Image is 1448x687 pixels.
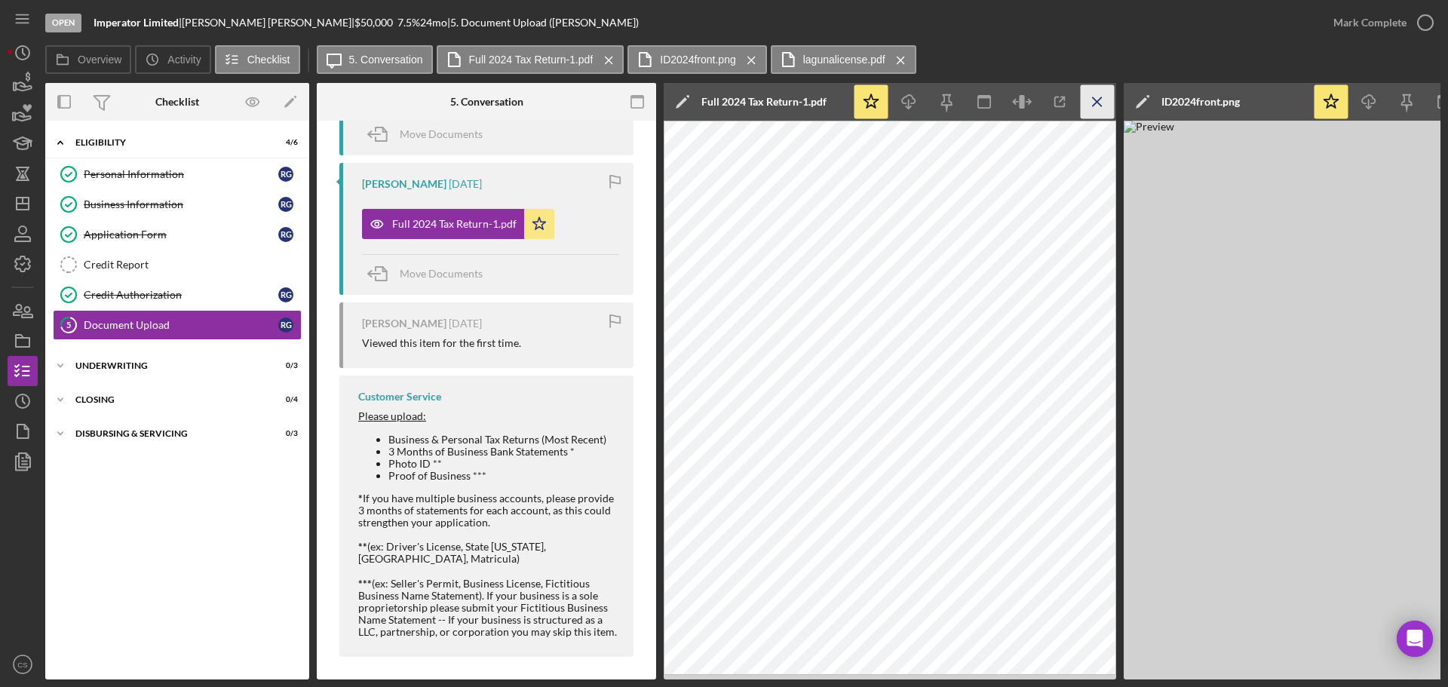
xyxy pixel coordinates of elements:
[701,96,827,108] div: Full 2024 Tax Return-1.pdf
[66,320,71,330] tspan: 5
[660,54,735,66] label: ID2024front.png
[388,458,618,470] li: Photo ID **
[358,578,618,638] div: (ex: Seller's Permit, Business License, Fictitious Business Name Statement). If your business is ...
[94,17,182,29] div: |
[627,45,766,74] button: ID2024front.png
[271,138,298,147] div: 4 / 6
[8,649,38,679] button: CS
[182,17,354,29] div: [PERSON_NAME] [PERSON_NAME] |
[349,54,423,66] label: 5. Conversation
[1397,621,1433,657] div: Open Intercom Messenger
[84,289,278,301] div: Credit Authorization
[45,45,131,74] button: Overview
[53,280,302,310] a: Credit AuthorizationRG
[155,96,199,108] div: Checklist
[400,127,483,140] span: Move Documents
[247,54,290,66] label: Checklist
[271,429,298,438] div: 0 / 3
[215,45,300,74] button: Checklist
[771,45,916,74] button: lagunalicense.pdf
[1333,8,1407,38] div: Mark Complete
[84,228,278,241] div: Application Form
[53,189,302,219] a: Business InformationRG
[278,197,293,212] div: R G
[358,434,618,541] div: If you have multiple business accounts, please provide 3 months of statements for each account, a...
[400,267,483,280] span: Move Documents
[278,227,293,242] div: R G
[1161,96,1240,108] div: ID2024front.png
[53,219,302,250] a: Application FormRG
[78,54,121,66] label: Overview
[388,446,618,458] li: 3 Months of Business Bank Statements *
[362,115,498,153] button: Move Documents
[358,541,618,565] div: (ex: Driver's License, State [US_STATE], [GEOGRAPHIC_DATA], Matricula)
[271,395,298,404] div: 0 / 4
[420,17,447,29] div: 24 mo
[53,310,302,340] a: 5Document UploadRG
[362,337,521,349] div: Viewed this item for the first time.
[75,429,260,438] div: Disbursing & Servicing
[450,96,523,108] div: 5. Conversation
[84,198,278,210] div: Business Information
[75,395,260,404] div: Closing
[362,255,498,293] button: Move Documents
[437,45,624,74] button: Full 2024 Tax Return-1.pdf
[84,259,301,271] div: Credit Report
[358,409,426,422] span: Please upload:
[1318,8,1440,38] button: Mark Complete
[469,54,594,66] label: Full 2024 Tax Return-1.pdf
[388,470,618,482] li: Proof of Business ***
[84,168,278,180] div: Personal Information
[53,159,302,189] a: Personal InformationRG
[75,361,260,370] div: Underwriting
[94,16,179,29] b: Imperator Limited
[449,317,482,330] time: 2025-08-28 06:17
[167,54,201,66] label: Activity
[388,434,618,446] li: Business & Personal Tax Returns (Most Recent)
[447,17,639,29] div: | 5. Document Upload ([PERSON_NAME])
[17,661,27,669] text: CS
[45,14,81,32] div: Open
[392,218,517,230] div: Full 2024 Tax Return-1.pdf
[271,361,298,370] div: 0 / 3
[278,167,293,182] div: R G
[278,287,293,302] div: R G
[84,319,278,331] div: Document Upload
[53,250,302,280] a: Credit Report
[362,317,446,330] div: [PERSON_NAME]
[358,391,441,403] div: Customer Service
[803,54,885,66] label: lagunalicense.pdf
[135,45,210,74] button: Activity
[317,45,433,74] button: 5. Conversation
[278,317,293,333] div: R G
[397,17,420,29] div: 7.5 %
[449,178,482,190] time: 2025-08-28 06:25
[75,138,260,147] div: Eligibility
[362,178,446,190] div: [PERSON_NAME]
[354,16,393,29] span: $50,000
[362,209,554,239] button: Full 2024 Tax Return-1.pdf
